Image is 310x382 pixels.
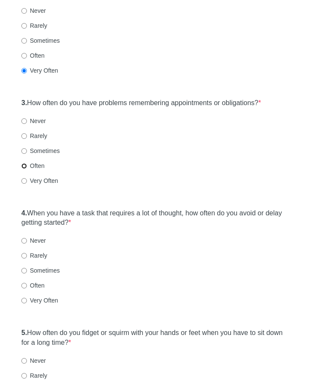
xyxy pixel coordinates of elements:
[21,36,60,45] label: Sometimes
[21,133,27,139] input: Rarely
[21,117,46,125] label: Never
[21,176,58,185] label: Very Often
[21,281,44,290] label: Often
[21,99,27,106] strong: 3.
[21,68,27,73] input: Very Often
[21,283,27,288] input: Often
[21,268,27,273] input: Sometimes
[21,147,60,155] label: Sometimes
[21,209,27,217] strong: 4.
[21,6,46,15] label: Never
[21,298,27,303] input: Very Often
[21,296,58,305] label: Very Often
[21,253,27,259] input: Rarely
[21,53,27,59] input: Often
[21,38,27,44] input: Sometimes
[21,66,58,75] label: Very Often
[21,51,44,60] label: Often
[21,23,27,29] input: Rarely
[21,148,27,154] input: Sometimes
[21,266,60,275] label: Sometimes
[21,329,27,336] strong: 5.
[21,251,47,260] label: Rarely
[21,356,46,365] label: Never
[21,328,289,348] label: How often do you fidget or squirm with your hands or feet when you have to sit down for a long time?
[21,132,47,140] label: Rarely
[21,373,27,379] input: Rarely
[21,236,46,245] label: Never
[21,21,47,30] label: Rarely
[21,8,27,14] input: Never
[21,238,27,244] input: Never
[21,162,44,170] label: Often
[21,209,289,228] label: When you have a task that requires a lot of thought, how often do you avoid or delay getting star...
[21,98,261,108] label: How often do you have problems remembering appointments or obligations?
[21,358,27,364] input: Never
[21,371,47,380] label: Rarely
[21,178,27,184] input: Very Often
[21,118,27,124] input: Never
[21,163,27,169] input: Often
